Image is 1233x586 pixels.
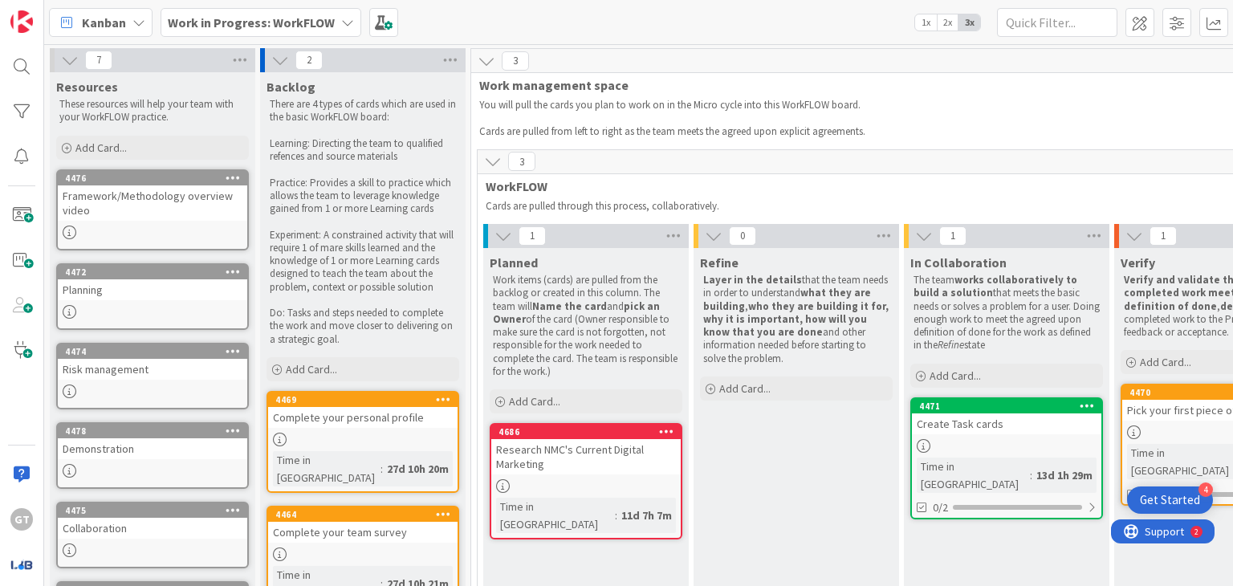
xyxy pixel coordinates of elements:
[56,79,118,95] span: Resources
[270,307,456,346] p: Do: Tasks and steps needed to complete the work and move closer to delivering on a strategic goal.
[58,503,247,518] div: 4475
[498,426,681,437] div: 4686
[380,460,383,478] span: :
[58,438,247,459] div: Demonstration
[502,51,529,71] span: 3
[1198,482,1213,497] div: 4
[82,13,126,32] span: Kanban
[532,299,607,313] strong: Name the card
[703,274,889,365] p: that the team needs in order to understand , and other information needed before starting to solv...
[937,14,958,31] span: 2x
[75,140,127,155] span: Add Card...
[383,460,453,478] div: 27d 10h 20m
[58,344,247,380] div: 4474Risk management
[83,6,87,19] div: 2
[56,343,249,409] a: 4474Risk management
[273,451,380,486] div: Time in [GEOGRAPHIC_DATA]
[939,226,966,246] span: 1
[65,505,247,516] div: 4475
[912,413,1101,434] div: Create Task cards
[491,425,681,439] div: 4686
[270,98,456,124] p: There are 4 types of cards which are used in the basic WorkFLOW board:
[268,393,458,407] div: 4469
[10,508,33,531] div: GT
[58,424,247,438] div: 4478
[270,137,456,164] p: Learning: Directing the team to qualified refences and source materials
[700,254,739,271] span: Refine
[1032,466,1097,484] div: 13d 1h 29m
[58,185,247,221] div: Framework/Methodology overview video
[491,425,681,474] div: 4686Research NMC's Current Digital Marketing
[58,424,247,459] div: 4478Demonstration
[519,226,546,246] span: 1
[168,14,335,31] b: Work in Progress: WorkFLOW
[1140,492,1200,508] div: Get Started
[915,14,937,31] span: 1x
[910,254,1007,271] span: In Collaboration
[56,263,249,330] a: 4472Planning
[270,177,456,216] p: Practice: Provides a skill to practice which allows the team to leverage knowledge gained from 1 ...
[493,274,679,378] p: Work items (cards) are pulled from the backlog or created in this column. The team will and of th...
[267,79,315,95] span: Backlog
[268,507,458,522] div: 4464
[1150,226,1177,246] span: 1
[914,273,1080,299] strong: works collaboratively to build a solution
[914,274,1100,352] p: The team that meets the basic needs or solves a problem for a user. Doing enough work to meet the...
[490,254,538,271] span: Planned
[912,399,1101,413] div: 4471
[958,14,980,31] span: 3x
[56,502,249,568] a: 4475Collaboration
[65,425,247,437] div: 4478
[58,518,247,539] div: Collaboration
[930,368,981,383] span: Add Card...
[490,423,682,539] a: 4686Research NMC's Current Digital MarketingTime in [GEOGRAPHIC_DATA]:11d 7h 7m
[268,507,458,543] div: 4464Complete your team survey
[703,273,802,287] strong: Layer in the details
[58,171,247,185] div: 4476
[509,394,560,409] span: Add Card...
[56,422,249,489] a: 4478Demonstration
[270,229,456,294] p: Experiment: A constrained activity that will require 1 of mare skills learned and the knowledge o...
[493,299,662,326] strong: pick an Owner
[267,391,459,493] a: 4469Complete your personal profileTime in [GEOGRAPHIC_DATA]:27d 10h 20m
[496,498,615,533] div: Time in [GEOGRAPHIC_DATA]
[58,359,247,380] div: Risk management
[910,397,1103,519] a: 4471Create Task cardsTime in [GEOGRAPHIC_DATA]:13d 1h 29m0/2
[286,362,337,376] span: Add Card...
[65,346,247,357] div: 4474
[295,51,323,70] span: 2
[719,381,771,396] span: Add Card...
[919,401,1101,412] div: 4471
[59,98,246,124] p: These resources will help your team with your WorkFLOW practice.
[58,265,247,300] div: 4472Planning
[912,399,1101,434] div: 4471Create Task cards
[268,522,458,543] div: Complete your team survey
[65,173,247,184] div: 4476
[65,267,247,278] div: 4472
[617,507,676,524] div: 11d 7h 7m
[729,226,756,246] span: 0
[1140,355,1191,369] span: Add Card...
[1127,486,1213,514] div: Open Get Started checklist, remaining modules: 4
[933,499,948,516] span: 0/2
[58,265,247,279] div: 4472
[917,458,1030,493] div: Time in [GEOGRAPHIC_DATA]
[997,8,1117,37] input: Quick Filter...
[85,51,112,70] span: 7
[10,10,33,33] img: Visit kanbanzone.com
[58,344,247,359] div: 4474
[10,553,33,576] img: avatar
[268,393,458,428] div: 4469Complete your personal profile
[1121,254,1155,271] span: Verify
[58,279,247,300] div: Planning
[58,503,247,539] div: 4475Collaboration
[491,439,681,474] div: Research NMC's Current Digital Marketing
[34,2,73,22] span: Support
[508,152,535,171] span: 3
[275,509,458,520] div: 4464
[615,507,617,524] span: :
[56,169,249,250] a: 4476Framework/Methodology overview video
[703,286,873,312] strong: what they are building
[938,338,964,352] em: Refine
[1030,466,1032,484] span: :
